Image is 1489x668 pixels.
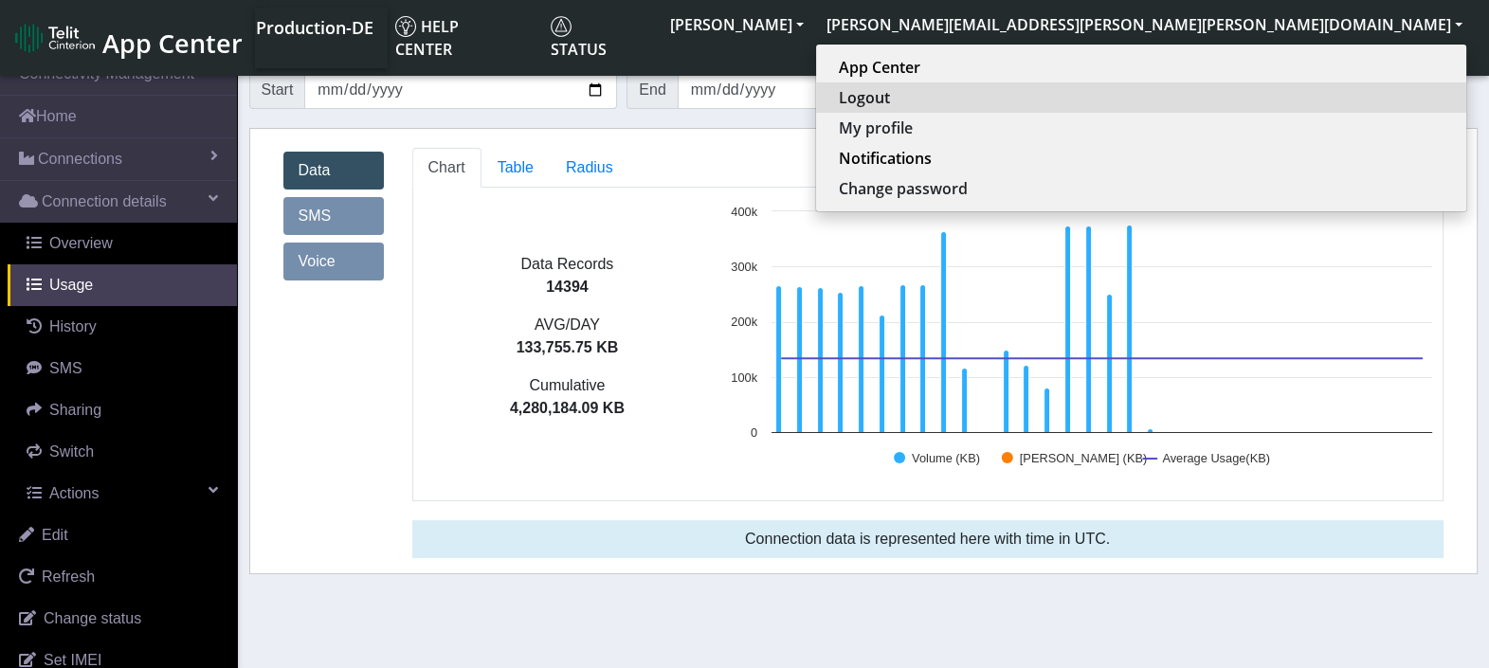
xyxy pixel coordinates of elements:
[395,16,416,37] img: knowledge.svg
[413,397,722,420] p: 4,280,184.09 KB
[816,82,1466,113] button: Logout
[659,8,815,42] button: [PERSON_NAME]
[8,223,237,264] a: Overview
[395,16,459,60] span: Help center
[732,315,758,329] text: 200k
[388,8,543,68] a: Help center
[498,159,534,175] span: Table
[49,360,82,376] span: SMS
[912,451,980,465] text: Volume (KB)
[412,520,1444,558] div: Connection data is represented here with time in UTC.
[816,143,1466,173] button: Notifications
[8,264,237,306] a: Usage
[42,569,95,585] span: Refresh
[8,306,237,348] a: History
[256,16,373,39] span: Production-DE
[1163,451,1271,465] text: Average Usage(KB)
[816,113,1466,143] button: My profile
[44,652,101,668] span: Set IMEI
[412,148,1444,188] ul: Tabs
[49,443,94,460] span: Switch
[543,8,659,68] a: Status
[413,253,722,276] p: Data Records
[839,147,1444,170] a: Notifications
[551,16,607,60] span: Status
[49,402,101,418] span: Sharing
[551,16,572,37] img: status.svg
[49,318,97,334] span: History
[8,389,237,431] a: Sharing
[732,370,758,385] text: 100k
[255,8,372,45] a: Your current platform instance
[816,52,1466,82] button: App Center
[413,276,722,298] p: 14394
[283,152,384,190] a: Data
[732,205,758,219] text: 400k
[8,473,237,515] a: Actions
[42,190,167,213] span: Connection details
[49,485,99,501] span: Actions
[1020,451,1147,465] text: [PERSON_NAME] (KB)
[15,23,95,53] img: logo-telit-cinterion-gw-new.png
[413,336,722,359] p: 133,755.75 KB
[49,277,93,293] span: Usage
[49,235,113,251] span: Overview
[566,159,613,175] span: Radius
[15,18,240,59] a: App Center
[732,260,758,274] text: 300k
[751,425,757,440] text: 0
[626,71,678,109] span: End
[428,159,465,175] span: Chart
[102,26,243,61] span: App Center
[839,56,1444,79] a: App Center
[815,8,1474,42] button: [PERSON_NAME][EMAIL_ADDRESS][PERSON_NAME][PERSON_NAME][DOMAIN_NAME]
[413,374,722,397] p: Cumulative
[38,148,122,171] span: Connections
[413,314,722,336] p: AVG/DAY
[44,610,141,626] span: Change status
[249,71,306,109] span: Start
[8,348,237,389] a: SMS
[816,173,1466,204] button: Change password
[283,243,384,280] a: Voice
[283,197,384,235] a: SMS
[8,431,237,473] a: Switch
[42,527,68,543] span: Edit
